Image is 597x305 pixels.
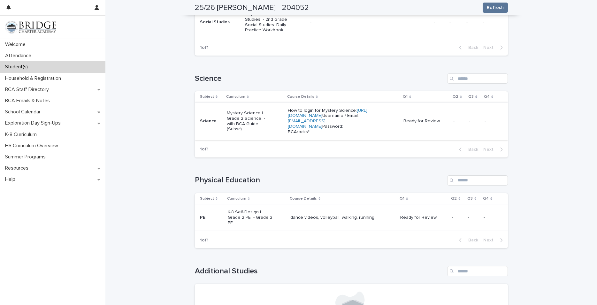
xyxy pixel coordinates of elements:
span: Refresh [487,4,504,11]
h1: Additional Studies [195,267,445,276]
p: Subject [200,93,214,100]
p: Welcome [3,42,31,48]
h2: 25/26 [PERSON_NAME] - 204052 [195,3,309,12]
button: Back [454,147,481,152]
p: PE [200,215,223,220]
p: - [449,19,461,25]
p: Student(s) [3,64,33,70]
p: Attendance [3,53,36,59]
p: BCA Emails & Notes [3,98,55,104]
p: Ready for Review [400,215,446,220]
p: - [452,215,463,220]
input: Search [447,73,508,84]
input: Search [447,266,508,276]
p: Exploration Day Sign-Ups [3,120,66,126]
p: Social Studies [200,19,240,25]
p: 1 of 1 [195,233,214,248]
p: Summer Programs [3,154,51,160]
p: - [453,118,464,124]
input: Search [447,175,508,186]
p: HS Curriculum Overview [3,143,63,149]
p: Argo | Grade 2 Social Studies - 2nd Grade Social Studies: Daily Practice Workbook [245,11,291,33]
span: Back [464,45,478,50]
p: Household & Registration [3,75,66,81]
p: Q3 [467,195,473,202]
p: - [434,19,444,25]
p: Science [200,118,222,124]
p: Q4 [483,195,489,202]
p: How to login for Mystery Science: Username / Email: Password: BCArocks* [288,108,379,135]
p: Course Details [290,195,317,202]
span: Next [483,238,497,242]
p: Course Details [287,93,314,100]
span: Next [483,45,497,50]
a: [URL][DOMAIN_NAME] [288,108,367,118]
p: School Calendar [3,109,46,115]
h1: Physical Education [195,176,445,185]
p: - [483,19,497,25]
p: - [310,19,402,25]
tr: PEK-8 Self-Design | Grade 2 PE - Grade 2 PEdance videos, volleyball, walking, runningReady for Re... [195,204,508,231]
p: Q3 [468,93,474,100]
button: Back [454,237,481,243]
h1: Science [195,74,445,83]
p: 1 of 1 [195,40,214,56]
button: Refresh [483,3,508,13]
span: Back [464,238,478,242]
p: - [468,215,479,220]
tr: Social StudiesArgo | Grade 2 Social Studies - 2nd Grade Social Studies: Daily Practice Workbook----- [195,6,508,38]
p: Subject [200,195,214,202]
p: Curriculum [226,93,245,100]
p: Q1 [403,93,408,100]
p: dance videos, volleyball, walking, running [290,215,382,220]
p: Ready for Review [403,118,448,124]
img: V1C1m3IdTEidaUdm9Hs0 [5,21,56,34]
button: Next [481,147,508,152]
p: Mystery Science | Grade 2 Science - with BCA Guide (Subsc) [227,111,272,132]
p: Q1 [400,195,404,202]
span: Next [483,147,497,152]
p: - [484,215,497,220]
p: Curriculum [227,195,246,202]
p: Q2 [453,93,458,100]
p: Q4 [484,93,490,100]
p: K-8 Self-Design | Grade 2 PE - Grade 2 PE [228,210,273,225]
p: 1 of 1 [195,141,214,157]
p: - [466,19,478,25]
p: Resources [3,165,34,171]
button: Back [454,45,481,50]
button: Next [481,237,508,243]
span: Back [464,147,478,152]
tr: ScienceMystery Science | Grade 2 Science - with BCA Guide (Subsc)How to login for Mystery Science... [195,103,508,140]
p: K-8 Curriculum [3,132,42,138]
p: Q2 [451,195,457,202]
p: Help [3,176,20,182]
p: - [485,118,498,124]
p: BCA Staff Directory [3,87,54,93]
button: Next [481,45,508,50]
p: - [469,118,479,124]
a: [EMAIL_ADDRESS][DOMAIN_NAME] [288,119,325,129]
